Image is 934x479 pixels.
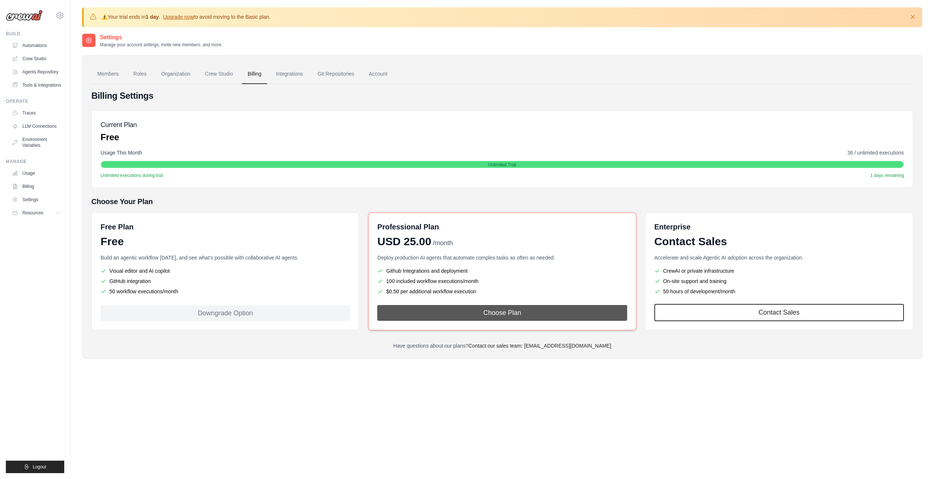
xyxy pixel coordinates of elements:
span: 36 / unlimited executions [847,149,904,156]
li: 50 hours of development/month [654,288,904,295]
li: Visual editor and AI copilot [101,267,350,275]
a: Contact Sales [654,304,904,321]
span: Unlimited Trial [488,162,516,168]
h6: Free Plan [101,222,134,232]
a: Billing [242,64,267,84]
h5: Current Plan [101,120,137,130]
a: Crew Studio [9,53,64,65]
button: Choose Plan [377,305,627,321]
a: Tools & Integrations [9,79,64,91]
a: Contact our sales team: [EMAIL_ADDRESS][DOMAIN_NAME] [468,343,611,349]
li: CrewAI or private infrastructure [654,267,904,275]
a: Traces [9,107,64,119]
a: Members [91,64,124,84]
a: Integrations [270,64,309,84]
li: $0.50 per additional workflow execution [377,288,627,295]
li: 100 included workflow executions/month [377,277,627,285]
span: USD 25.00 [377,235,431,248]
a: Crew Studio [199,64,239,84]
strong: ⚠️ [101,14,108,20]
a: Settings [9,194,64,206]
span: Logout [33,464,46,470]
h6: Enterprise [654,222,904,232]
p: Build an agentic workflow [DATE], and see what's possible with collaborative AI agents. [101,254,350,261]
div: Contact Sales [654,235,904,248]
a: Organization [155,64,196,84]
p: Manage your account settings, invite new members, and more. [100,42,222,48]
li: GitHub integration [101,277,350,285]
a: Environment Variables [9,134,64,151]
a: Roles [127,64,152,84]
p: Have questions about our plans? [91,342,913,349]
a: Agents Repository [9,66,64,78]
button: Logout [6,461,64,473]
a: Upgrade now [163,14,193,20]
span: Usage This Month [101,149,142,156]
div: Free [101,235,350,248]
p: Your trial ends in . to avoid moving to the Basic plan. [101,13,270,21]
p: Deploy production AI agents that automate complex tasks as often as needed. [377,254,627,261]
a: Billing [9,181,64,192]
a: LLM Connections [9,120,64,132]
li: 50 workflow executions/month [101,288,350,295]
h2: Settings [100,33,222,42]
button: Resources [9,207,64,219]
div: Manage [6,159,64,164]
h6: Professional Plan [377,222,439,232]
h5: Choose Your Plan [91,196,913,207]
div: Downgrade Option [101,305,350,321]
span: 1 days remaining [871,173,904,178]
strong: 1 day [146,14,159,20]
span: /month [433,238,453,248]
img: Logo [6,10,43,21]
div: Operate [6,98,64,104]
span: Unlimited executions during trial [101,173,163,178]
a: Automations [9,40,64,51]
a: Usage [9,167,64,179]
a: Account [363,64,393,84]
a: Git Repositories [312,64,360,84]
li: On-site support and training [654,277,904,285]
p: Accelerate and scale Agentic AI adoption across the organization. [654,254,904,261]
h4: Billing Settings [91,90,913,102]
div: Build [6,31,64,37]
p: Free [101,131,137,143]
span: Resources [22,210,43,216]
li: Github Integrations and deployment [377,267,627,275]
